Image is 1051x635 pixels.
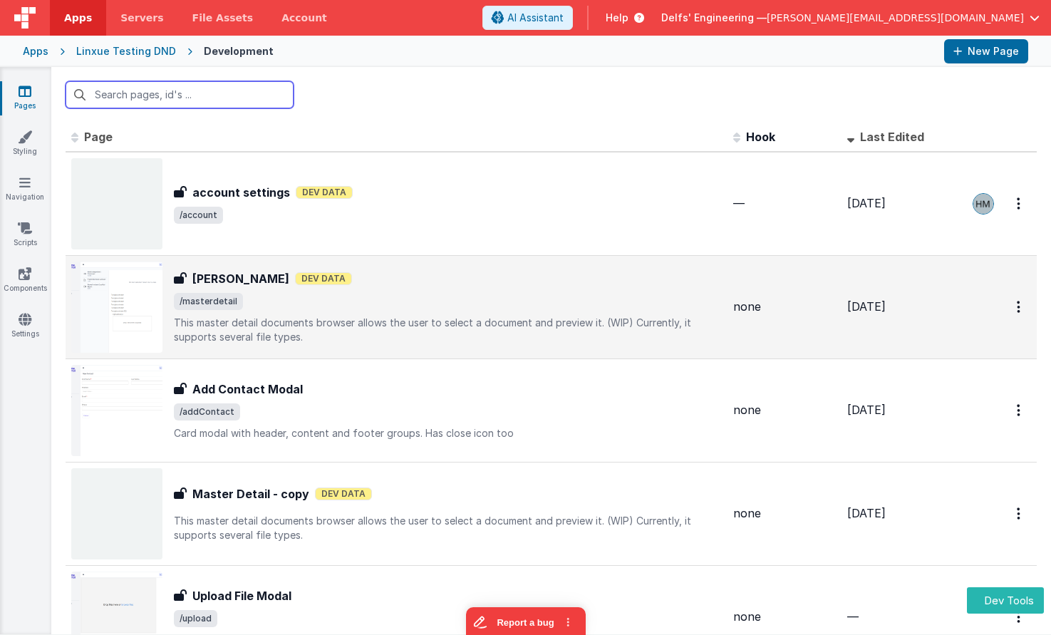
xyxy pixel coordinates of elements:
span: Dev Data [315,487,372,500]
img: 1b65a3e5e498230d1b9478315fee565b [973,194,993,214]
div: none [733,505,836,522]
button: Options [1008,499,1031,528]
div: Linxue Testing DND [76,44,176,58]
span: [DATE] [847,506,886,520]
span: File Assets [192,11,254,25]
button: Dev Tools [967,587,1044,614]
h3: Master Detail - copy [192,485,309,502]
button: Delfs' Engineering — [PERSON_NAME][EMAIL_ADDRESS][DOMAIN_NAME] [661,11,1040,25]
button: Options [1008,189,1031,218]
span: Servers [120,11,163,25]
div: Development [204,44,274,58]
span: [PERSON_NAME][EMAIL_ADDRESS][DOMAIN_NAME] [767,11,1024,25]
span: — [733,196,745,210]
span: AI Assistant [507,11,564,25]
button: Options [1008,396,1031,425]
span: [DATE] [847,299,886,314]
span: Dev Data [295,272,352,285]
span: /addContact [174,403,240,420]
button: AI Assistant [482,6,573,30]
span: [DATE] [847,403,886,417]
span: Page [84,130,113,144]
span: Last Edited [860,130,924,144]
div: none [733,299,836,315]
span: /upload [174,610,217,627]
button: Options [1008,292,1031,321]
h3: Add Contact Modal [192,381,303,398]
h3: [PERSON_NAME] [192,270,289,287]
div: none [733,402,836,418]
div: none [733,609,836,625]
span: [DATE] [847,196,886,210]
span: Delfs' Engineering — [661,11,767,25]
div: Apps [23,44,48,58]
h3: Upload File Modal [192,587,291,604]
h3: account settings [192,184,290,201]
input: Search pages, id's ... [66,81,294,108]
span: Dev Data [296,186,353,199]
p: This master detail documents browser allows the user to select a document and preview it. (WIP) C... [174,514,722,542]
span: Help [606,11,628,25]
span: Hook [746,130,775,144]
span: /masterdetail [174,293,243,310]
span: /account [174,207,223,224]
button: New Page [944,39,1028,63]
span: Apps [64,11,92,25]
p: This master detail documents browser allows the user to select a document and preview it. (WIP) C... [174,316,722,344]
span: — [847,609,859,624]
p: Card modal with header, content and footer groups. Has close icon too [174,426,722,440]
